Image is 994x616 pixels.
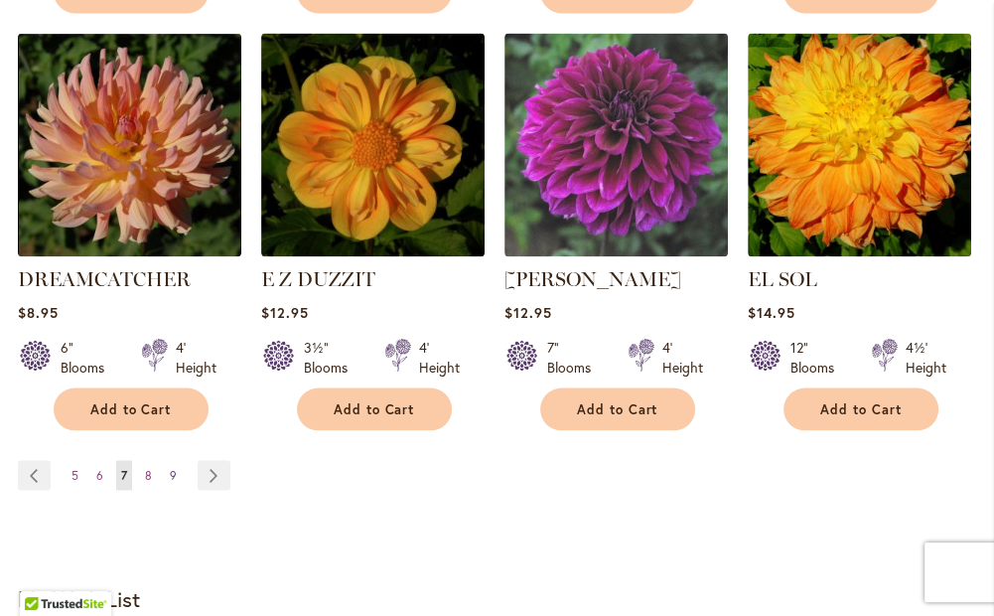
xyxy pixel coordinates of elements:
a: E Z DUZZIT [261,241,485,260]
strong: My Wish List [18,583,140,612]
a: EL SOL [748,267,817,291]
iframe: Launch Accessibility Center [15,545,71,601]
span: Add to Cart [334,400,415,417]
a: 6 [91,460,108,490]
a: E Z DUZZIT [261,267,375,291]
button: Add to Cart [297,387,452,430]
span: 8 [145,467,152,482]
img: Einstein [504,33,728,256]
button: Add to Cart [783,387,938,430]
div: 4' Height [176,338,216,378]
a: DREAMCATCHER [18,267,191,291]
a: 9 [165,460,182,490]
span: $12.95 [504,303,552,322]
button: Add to Cart [54,387,209,430]
div: 3½" Blooms [304,338,360,378]
a: Dreamcatcher [18,241,241,260]
button: Add to Cart [540,387,695,430]
span: $8.95 [18,303,59,322]
span: Add to Cart [90,400,172,417]
div: 7" Blooms [547,338,604,378]
img: Dreamcatcher [18,33,241,256]
a: 5 [67,460,83,490]
a: [PERSON_NAME] [504,267,681,291]
span: $14.95 [748,303,795,322]
a: Einstein [504,241,728,260]
span: 7 [121,467,127,482]
span: 6 [96,467,103,482]
span: Add to Cart [820,400,902,417]
span: 5 [71,467,78,482]
div: 12" Blooms [790,338,847,378]
a: 8 [140,460,157,490]
div: 6" Blooms [61,338,117,378]
div: 4' Height [662,338,703,378]
img: EL SOL [748,33,971,256]
span: $12.95 [261,303,309,322]
img: E Z DUZZIT [261,33,485,256]
div: 4½' Height [906,338,946,378]
span: Add to Cart [577,400,658,417]
span: 9 [170,467,177,482]
div: 4' Height [419,338,460,378]
a: EL SOL [748,241,971,260]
